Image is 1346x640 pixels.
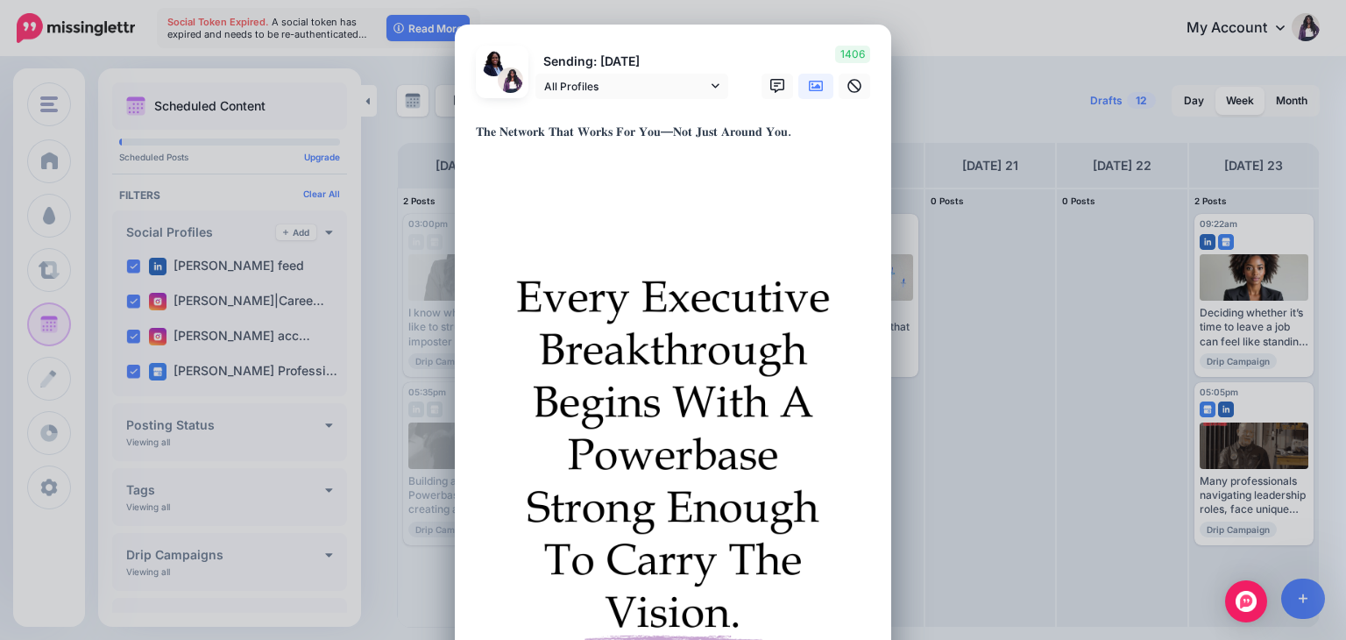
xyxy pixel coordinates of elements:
img: AOh14GgRZl8Wp09hFKi170KElp-xBEIImXkZHkZu8KLJnAs96-c-64028.png [498,68,523,93]
a: All Profiles [535,74,728,99]
div: 𝐓𝐡𝐞 𝐍𝐞𝐭𝐰𝐨𝐫𝐤 𝐓𝐡𝐚𝐭 𝐖𝐨𝐫𝐤𝐬 𝐅𝐨𝐫 𝐘𝐨𝐮—𝐍𝐨𝐭 𝐉𝐮𝐬𝐭 𝐀𝐫𝐨𝐮𝐧𝐝 𝐘𝐨𝐮. [476,121,879,142]
img: 1753062409949-64027.png [481,51,507,76]
p: Sending: [DATE] [535,52,728,72]
span: 1406 [835,46,870,63]
div: Open Intercom Messenger [1225,580,1267,622]
span: All Profiles [544,77,707,96]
